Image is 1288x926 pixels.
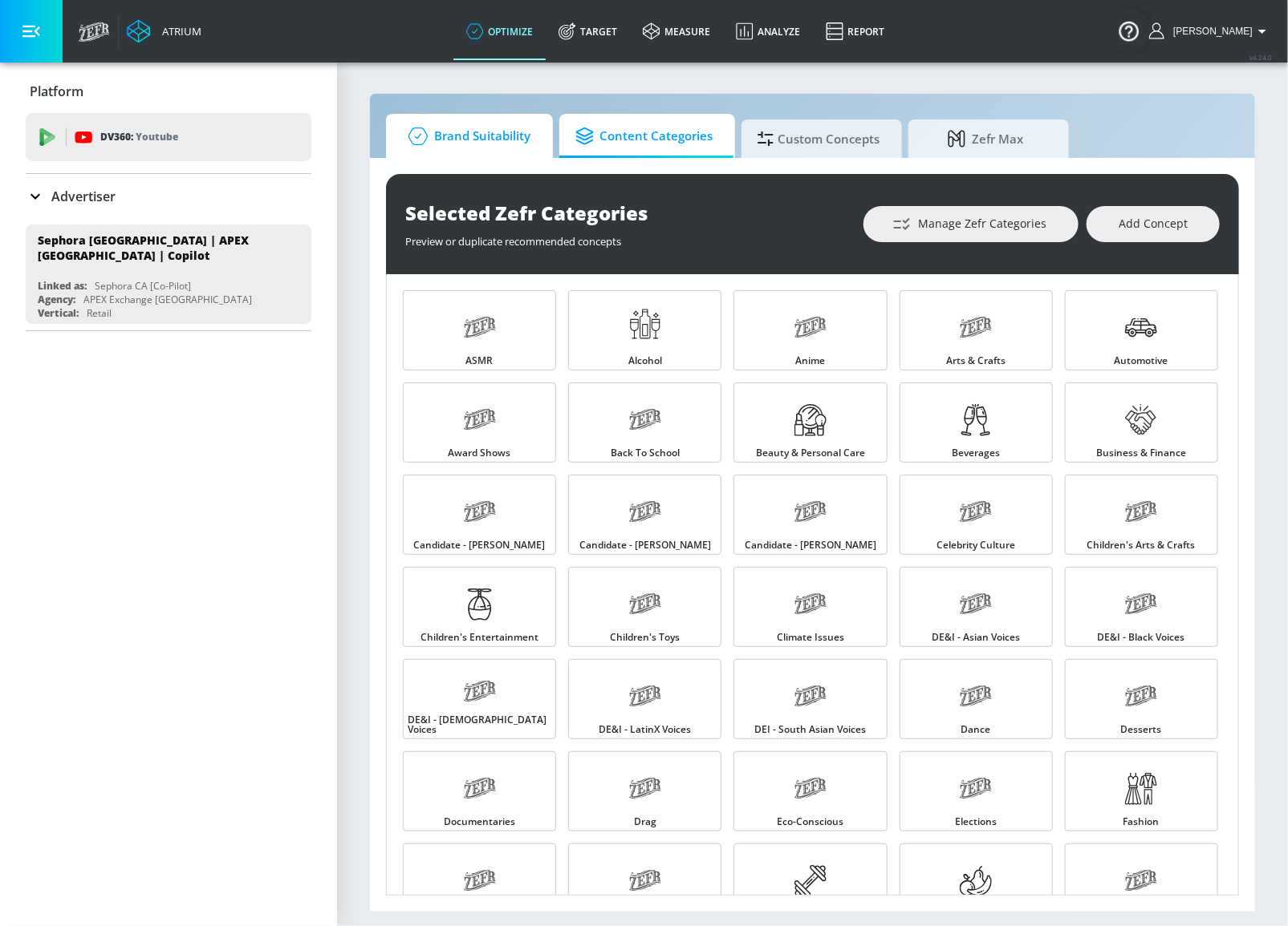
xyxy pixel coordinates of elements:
button: Manage Zefr Categories [863,206,1079,242]
p: Youtube [136,128,178,145]
a: Eco-Conscious [733,751,887,831]
div: Sephora [GEOGRAPHIC_DATA] | APEX [GEOGRAPHIC_DATA] | CopilotLinked as:Sephora CA [Co-Pilot]Agency... [26,224,311,324]
div: APEX Exchange [GEOGRAPHIC_DATA] [83,293,252,306]
a: Target [546,2,630,60]
span: Content Categories [575,117,713,156]
span: DE&I - [DEMOGRAPHIC_DATA] Voices [408,715,551,734]
a: DE&I - LatinX Voices [568,659,721,739]
div: Advertiser [26,174,311,219]
span: Business & Finance [1096,448,1186,458]
div: Retail [87,306,112,320]
a: Candidate - [PERSON_NAME] [403,475,556,555]
a: Documentaries [403,751,556,831]
a: Report [813,2,897,60]
a: Children's Entertainment [403,567,556,647]
a: Beauty & Personal Care [733,382,887,463]
span: Dance [961,725,991,734]
div: Sephora CA [Co-Pilot] [95,279,191,293]
span: Beverages [952,448,1000,458]
span: Candidate - [PERSON_NAME] [745,540,876,550]
a: Award Shows [403,382,556,463]
div: Agency: [38,293,75,306]
div: Linked as: [38,279,87,293]
div: Selected Zefr Categories [405,200,847,226]
div: Platform [26,69,311,114]
a: Beverages [900,382,1053,463]
span: Documentaries [444,817,515,827]
span: Add Concept [1119,214,1188,234]
a: Drag [568,751,721,831]
span: Award Shows [449,448,511,458]
span: Elections [955,817,997,827]
span: DE&I - Black Voices [1098,633,1185,642]
a: Back to School [568,382,721,463]
span: Children's Arts & Crafts [1087,540,1196,550]
span: DEI - South Asian Voices [754,725,866,734]
a: Candidate - [PERSON_NAME] [733,475,887,555]
a: Automotive [1065,290,1218,370]
div: Sephora [GEOGRAPHIC_DATA] | APEX [GEOGRAPHIC_DATA] | Copilot [38,233,285,263]
span: Drag [634,817,656,827]
span: Manage Zefr Categories [896,214,1046,234]
a: Desserts [1065,659,1218,739]
a: measure [630,2,723,60]
span: Fashion [1123,817,1160,827]
a: Arts & Crafts [900,290,1053,370]
a: DEI - South Asian Voices [733,659,887,739]
p: DV360: [100,128,178,146]
span: DE&I - LatinX Voices [599,725,691,734]
span: Automotive [1115,356,1168,366]
span: Custom Concepts [758,119,880,158]
a: Celebrity Culture [900,475,1053,555]
a: ASMR [403,290,556,370]
a: Atrium [127,19,201,43]
a: DE&I - [DEMOGRAPHIC_DATA] Voices [403,659,556,739]
div: DV360: Youtube [26,113,311,161]
p: Platform [30,83,83,100]
span: Desserts [1121,725,1162,734]
a: Climate Issues [733,567,887,647]
button: Add Concept [1087,206,1220,242]
a: Children's Toys [568,567,721,647]
div: Atrium [156,24,201,38]
a: Elections [900,751,1053,831]
span: Children's Entertainment [421,633,538,642]
span: login as: justin.nim@zefr.com [1167,26,1253,37]
a: Dance [900,659,1053,739]
span: Candidate - [PERSON_NAME] [579,540,711,550]
span: Back to School [611,448,680,458]
span: Eco-Conscious [777,817,843,827]
span: Climate Issues [777,633,844,642]
a: optimize [453,2,546,60]
a: DE&I - Black Voices [1065,567,1218,647]
a: DE&I - Asian Voices [900,567,1053,647]
span: Anime [795,356,825,366]
span: Children's Toys [610,633,680,642]
span: Zefr Max [924,119,1046,158]
a: Business & Finance [1065,382,1218,463]
a: Anime [733,290,887,370]
span: DE&I - Asian Voices [932,633,1020,642]
a: Children's Arts & Crafts [1065,475,1218,555]
div: Preview or duplicate recommended concepts [405,226,847,249]
span: ASMR [466,356,494,366]
p: Advertiser [51,188,116,205]
button: Open Resource Center [1107,8,1152,53]
a: Fashion [1065,751,1218,831]
span: Celebrity Culture [937,540,1015,550]
span: Brand Suitability [402,117,530,156]
span: Arts & Crafts [946,356,1006,366]
div: Vertical: [38,306,79,320]
span: Candidate - [PERSON_NAME] [414,540,546,550]
button: [PERSON_NAME] [1149,22,1272,41]
a: Alcohol [568,290,721,370]
a: Analyze [723,2,813,60]
span: v 4.24.0 [1249,53,1272,62]
span: Beauty & Personal Care [756,448,865,458]
span: Alcohol [628,356,662,366]
a: Candidate - [PERSON_NAME] [568,475,721,555]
